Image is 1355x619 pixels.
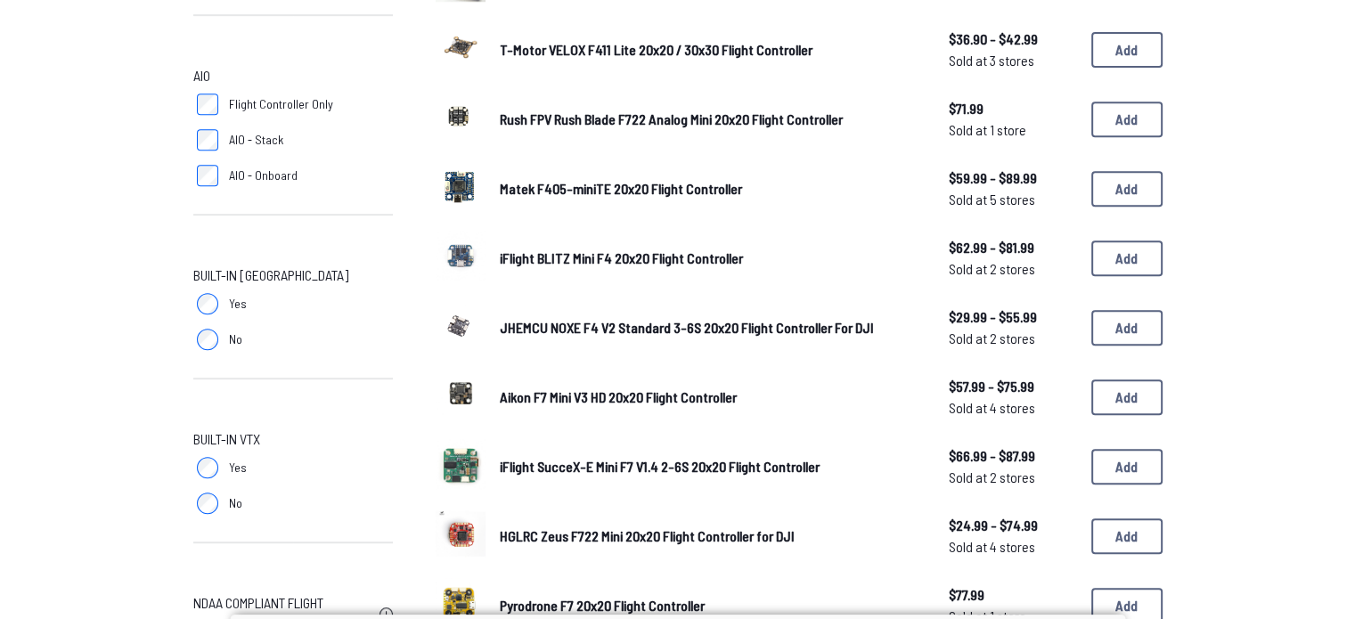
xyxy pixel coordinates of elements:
[1091,32,1163,68] button: Add
[949,189,1077,210] span: Sold at 5 stores
[436,231,486,286] a: image
[229,95,333,113] span: Flight Controller Only
[500,178,920,200] a: Matek F405-miniTE 20x20 Flight Controller
[193,65,210,86] span: AIO
[949,584,1077,606] span: $77.99
[193,428,260,450] span: Built-in VTX
[500,248,920,269] a: iFlight BLITZ Mini F4 20x20 Flight Controller
[500,109,920,130] a: Rush FPV Rush Blade F722 Analog Mini 20x20 Flight Controller
[229,131,283,149] span: AIO - Stack
[197,165,218,186] input: AIO - Onboard
[949,376,1077,397] span: $57.99 - $75.99
[949,445,1077,467] span: $66.99 - $87.99
[500,249,743,266] span: iFlight BLITZ Mini F4 20x20 Flight Controller
[229,167,298,184] span: AIO - Onboard
[1091,171,1163,207] button: Add
[193,265,348,286] span: Built-in [GEOGRAPHIC_DATA]
[949,467,1077,488] span: Sold at 2 stores
[949,328,1077,349] span: Sold at 2 stores
[949,98,1077,119] span: $71.99
[436,231,486,281] img: image
[500,110,843,127] span: Rush FPV Rush Blade F722 Analog Mini 20x20 Flight Controller
[229,459,247,476] span: Yes
[500,317,920,338] a: JHEMCU NOXE F4 V2 Standard 3-6S 20x20 Flight Controller For DJI
[500,456,920,477] a: iFlight SucceX-E Mini F7 V1.4 2-6S 20x20 Flight Controller
[500,388,737,405] span: Aikon F7 Mini V3 HD 20x20 Flight Controller
[436,509,486,558] img: image
[949,237,1077,258] span: $62.99 - $81.99
[949,119,1077,141] span: Sold at 1 store
[436,92,486,142] img: image
[436,509,486,564] a: image
[197,129,218,151] input: AIO - Stack
[436,161,486,211] img: image
[1091,102,1163,137] button: Add
[436,370,486,425] a: image
[1091,240,1163,276] button: Add
[949,50,1077,71] span: Sold at 3 stores
[436,439,486,489] img: image
[229,330,242,348] span: No
[436,22,486,77] a: image
[1091,379,1163,415] button: Add
[500,595,920,616] a: Pyrodrone F7 20x20 Flight Controller
[436,92,486,147] a: image
[229,494,242,512] span: No
[436,300,486,355] a: image
[500,39,920,61] a: T-Motor VELOX F411 Lite 20x20 / 30x30 Flight Controller
[436,161,486,216] a: image
[949,515,1077,536] span: $24.99 - $74.99
[436,370,486,419] img: image
[500,319,874,336] span: JHEMCU NOXE F4 V2 Standard 3-6S 20x20 Flight Controller For DJI
[436,439,486,494] a: image
[949,258,1077,280] span: Sold at 2 stores
[1091,449,1163,485] button: Add
[436,300,486,350] img: image
[500,458,820,475] span: iFlight SucceX-E Mini F7 V1.4 2-6S 20x20 Flight Controller
[197,493,218,514] input: No
[500,525,920,547] a: HGLRC Zeus F722 Mini 20x20 Flight Controller for DJI
[500,180,742,197] span: Matek F405-miniTE 20x20 Flight Controller
[229,295,247,313] span: Yes
[500,387,920,408] a: Aikon F7 Mini V3 HD 20x20 Flight Controller
[500,41,812,58] span: T-Motor VELOX F411 Lite 20x20 / 30x30 Flight Controller
[500,597,705,614] span: Pyrodrone F7 20x20 Flight Controller
[500,527,795,544] span: HGLRC Zeus F722 Mini 20x20 Flight Controller for DJI
[949,167,1077,189] span: $59.99 - $89.99
[197,293,218,314] input: Yes
[949,536,1077,558] span: Sold at 4 stores
[949,29,1077,50] span: $36.90 - $42.99
[1091,518,1163,554] button: Add
[949,306,1077,328] span: $29.99 - $55.99
[949,397,1077,419] span: Sold at 4 stores
[1091,310,1163,346] button: Add
[197,329,218,350] input: No
[197,94,218,115] input: Flight Controller Only
[197,457,218,478] input: Yes
[436,22,486,72] img: image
